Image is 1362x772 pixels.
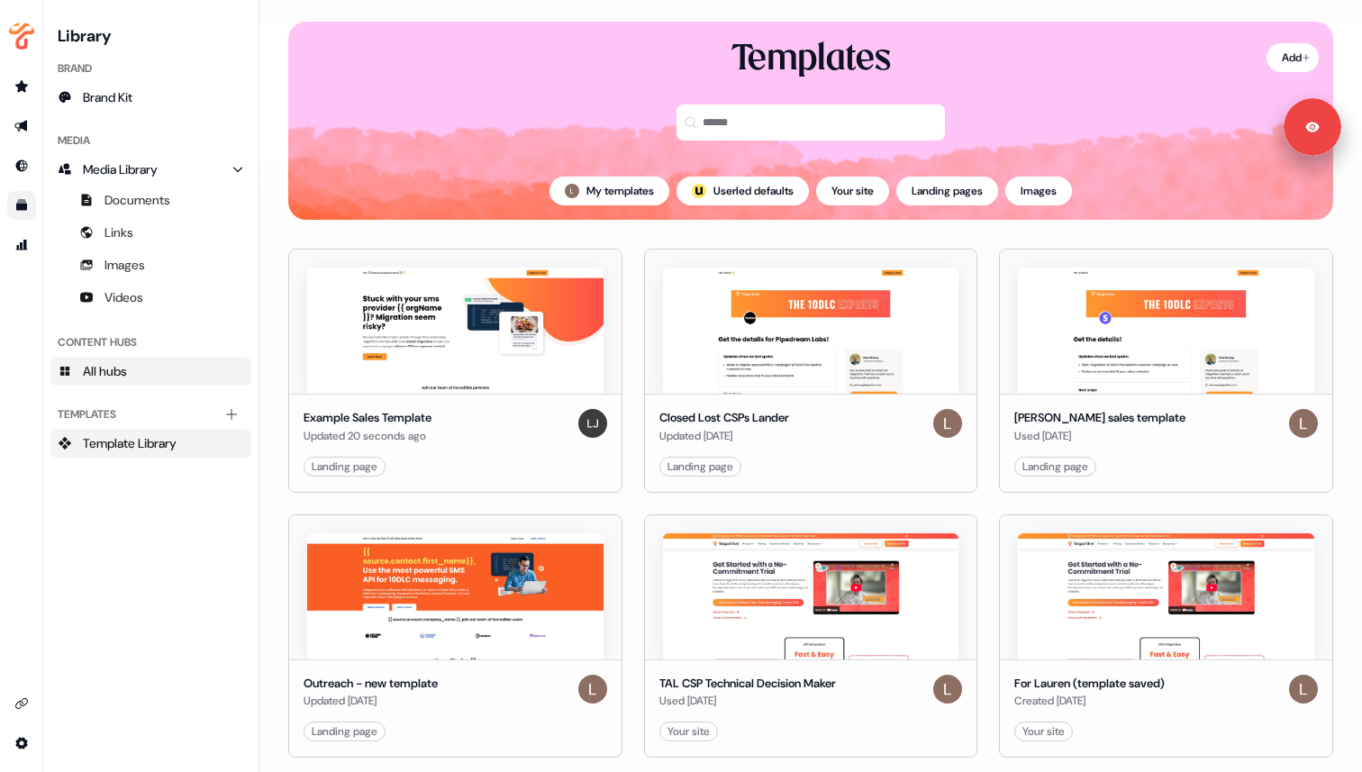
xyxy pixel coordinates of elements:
[50,126,251,155] div: Media
[50,54,251,83] div: Brand
[307,268,604,394] img: Example Sales Template
[7,729,36,758] a: Go to integrations
[549,177,669,205] button: My templates
[1018,533,1314,659] img: For Lauren (template saved)
[1018,268,1314,394] img: Paul sales template
[7,112,36,141] a: Go to outbound experience
[83,160,158,178] span: Media Library
[7,72,36,101] a: Go to prospects
[1014,675,1165,693] div: For Lauren (template saved)
[83,362,127,380] span: All hubs
[307,533,604,659] img: Outreach - new template
[999,249,1333,493] button: Paul sales template[PERSON_NAME] sales templateUsed [DATE]LaurenLanding page
[104,288,143,306] span: Videos
[50,328,251,357] div: Content Hubs
[50,155,251,184] a: Media Library
[50,22,251,47] h3: Library
[50,186,251,214] a: Documents
[933,409,962,438] img: Lauren
[933,675,962,704] img: Lauren
[288,249,622,493] button: Example Sales TemplateExample Sales TemplateUpdated 20 seconds agolorettaLanding page
[304,675,438,693] div: Outreach - new template
[659,692,836,710] div: Used [DATE]
[312,722,377,740] div: Landing page
[1005,177,1072,205] button: Images
[104,191,170,209] span: Documents
[659,409,789,427] div: Closed Lost CSPs Lander
[104,223,133,241] span: Links
[1267,43,1319,72] button: Add
[83,88,132,106] span: Brand Kit
[676,177,809,205] button: userled logo;Userled defaults
[50,429,251,458] a: Template Library
[83,434,177,452] span: Template Library
[50,83,251,112] a: Brand Kit
[667,458,733,476] div: Landing page
[644,249,978,493] button: Closed Lost CSPs LanderClosed Lost CSPs LanderUpdated [DATE]LaurenLanding page
[644,514,978,758] button: TAL CSP Technical Decision MakerTAL CSP Technical Decision MakerUsed [DATE]LaurenYour site
[304,409,431,427] div: Example Sales Template
[896,177,998,205] button: Landing pages
[1014,409,1185,427] div: [PERSON_NAME] sales template
[565,184,579,198] img: Lauren
[692,184,706,198] div: ;
[288,514,622,758] button: Outreach - new template Outreach - new templateUpdated [DATE]LaurenLanding page
[50,250,251,279] a: Images
[663,533,959,659] img: TAL CSP Technical Decision Maker
[1022,722,1065,740] div: Your site
[7,689,36,718] a: Go to integrations
[1289,409,1318,438] img: Lauren
[304,692,438,710] div: Updated [DATE]
[659,427,789,445] div: Updated [DATE]
[667,722,710,740] div: Your site
[104,256,145,274] span: Images
[304,427,431,445] div: Updated 20 seconds ago
[50,218,251,247] a: Links
[663,268,959,394] img: Closed Lost CSPs Lander
[50,283,251,312] a: Videos
[731,36,891,83] div: Templates
[659,675,836,693] div: TAL CSP Technical Decision Maker
[692,184,706,198] img: userled logo
[7,151,36,180] a: Go to Inbound
[50,400,251,429] div: Templates
[312,458,377,476] div: Landing page
[578,675,607,704] img: Lauren
[7,191,36,220] a: Go to templates
[1289,675,1318,704] img: Lauren
[50,357,251,386] a: All hubs
[1022,458,1088,476] div: Landing page
[1014,427,1185,445] div: Used [DATE]
[816,177,889,205] button: Your site
[7,231,36,259] a: Go to attribution
[1014,692,1165,710] div: Created [DATE]
[578,409,607,438] img: loretta
[999,514,1333,758] button: For Lauren (template saved)For Lauren (template saved)Created [DATE]LaurenYour site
